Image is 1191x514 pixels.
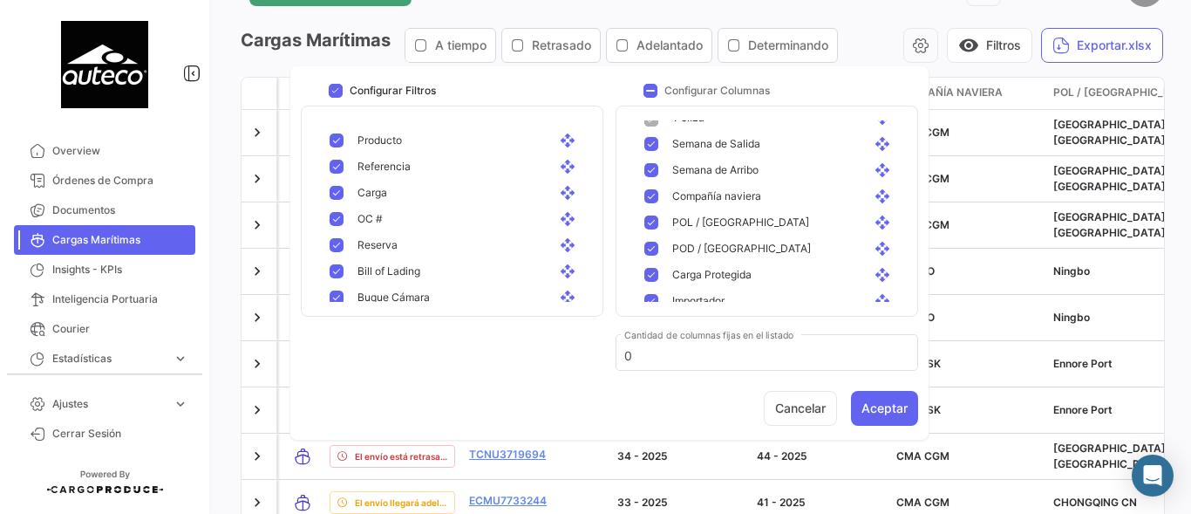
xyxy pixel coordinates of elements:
a: Expand/Collapse Row [248,355,266,373]
span: Producto [357,133,402,148]
h3: Configurar Filtros [350,83,436,99]
span: POD / [GEOGRAPHIC_DATA] [672,241,811,257]
span: Overview [52,143,188,159]
img: 4e60ea66-e9d8-41bd-bd0e-266a1ab356ac.jpeg [61,21,148,108]
datatable-header-cell: Modo de Transporte [279,78,323,109]
a: Cargas Marítimas [14,225,195,255]
span: expand_more [173,351,188,367]
button: Determinando [718,29,837,62]
span: Compañía naviera [896,85,1003,100]
span: Determinando [748,37,828,54]
span: Estadísticas [52,351,166,367]
button: Exportar.xlsx [1041,28,1163,63]
button: Adelantado [607,29,711,62]
a: Insights - KPIs [14,255,195,284]
mat-icon: open_with [875,136,895,152]
button: Aceptar [851,391,918,426]
span: El envío llegará adelantado. [355,496,447,510]
span: CMA CGM [896,496,949,509]
a: Órdenes de Compra [14,166,195,195]
h3: Configurar Columnas [664,83,770,99]
mat-icon: open_with [875,215,895,230]
span: visibility [958,35,979,56]
span: Órdenes de Compra [52,173,188,188]
div: Abrir Intercom Messenger [1132,455,1174,497]
a: TCNU3719694 [469,447,560,463]
a: Expand/Collapse Row [248,401,266,419]
a: Expand/Collapse Row [248,448,266,465]
span: Semana de Salida [672,136,760,152]
span: Inteligencia Portuaria [52,291,188,307]
a: Expand/Collapse Row [248,494,266,511]
mat-icon: open_with [875,188,895,204]
button: Retrasado [502,29,600,62]
mat-icon: open_with [560,264,581,279]
mat-icon: open_with [560,185,581,201]
a: Expand/Collapse Row [248,216,266,234]
mat-icon: open_with [875,267,895,283]
div: 34 - 2025 [617,449,743,464]
span: Buque Cámara [357,290,430,305]
span: Courier [52,321,188,337]
mat-icon: open_with [875,162,895,178]
span: Ajustes [52,396,166,412]
span: Reserva [357,237,398,253]
div: 41 - 2025 [757,495,882,511]
span: El envío está retrasado. [355,449,447,463]
span: OC # [357,211,383,227]
span: A tiempo [435,37,487,54]
button: Cancelar [764,391,837,426]
datatable-header-cell: Compañía naviera [889,78,1046,109]
a: Overview [14,136,195,166]
span: Compañía naviera [672,188,761,204]
span: POL / [GEOGRAPHIC_DATA] [672,215,809,230]
div: 44 - 2025 [757,449,882,464]
span: CMA CGM [896,449,949,463]
h3: Cargas Marítimas [241,28,843,63]
mat-icon: open_with [560,133,581,148]
a: Courier [14,314,195,344]
span: Importador [672,293,725,309]
span: Bill of Lading [357,264,420,279]
span: Adelantado [636,37,703,54]
span: expand_more [173,396,188,412]
span: Cerrar Sesión [52,426,188,442]
span: Documentos [52,202,188,218]
div: 33 - 2025 [617,495,743,511]
mat-icon: open_with [560,211,581,227]
button: A tiempo [405,29,495,62]
mat-icon: open_with [560,290,581,305]
span: Insights - KPIs [52,262,188,278]
mat-icon: open_with [875,241,895,257]
span: Referencia [357,159,411,175]
span: Cargas Marítimas [52,232,188,248]
a: Expand/Collapse Row [248,309,266,326]
button: visibilityFiltros [947,28,1032,63]
a: Expand/Collapse Row [248,263,266,280]
a: Documentos [14,195,195,225]
a: Expand/Collapse Row [248,170,266,188]
a: Expand/Collapse Row [248,124,266,141]
span: Carga Protegida [672,267,752,283]
mat-icon: open_with [560,159,581,175]
span: Carga [357,185,387,201]
mat-icon: open_with [875,293,895,309]
span: Retrasado [532,37,591,54]
span: Semana de Arribo [672,162,759,178]
a: Inteligencia Portuaria [14,284,195,314]
mat-icon: open_with [560,237,581,253]
a: ECMU7733244 [469,493,560,509]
